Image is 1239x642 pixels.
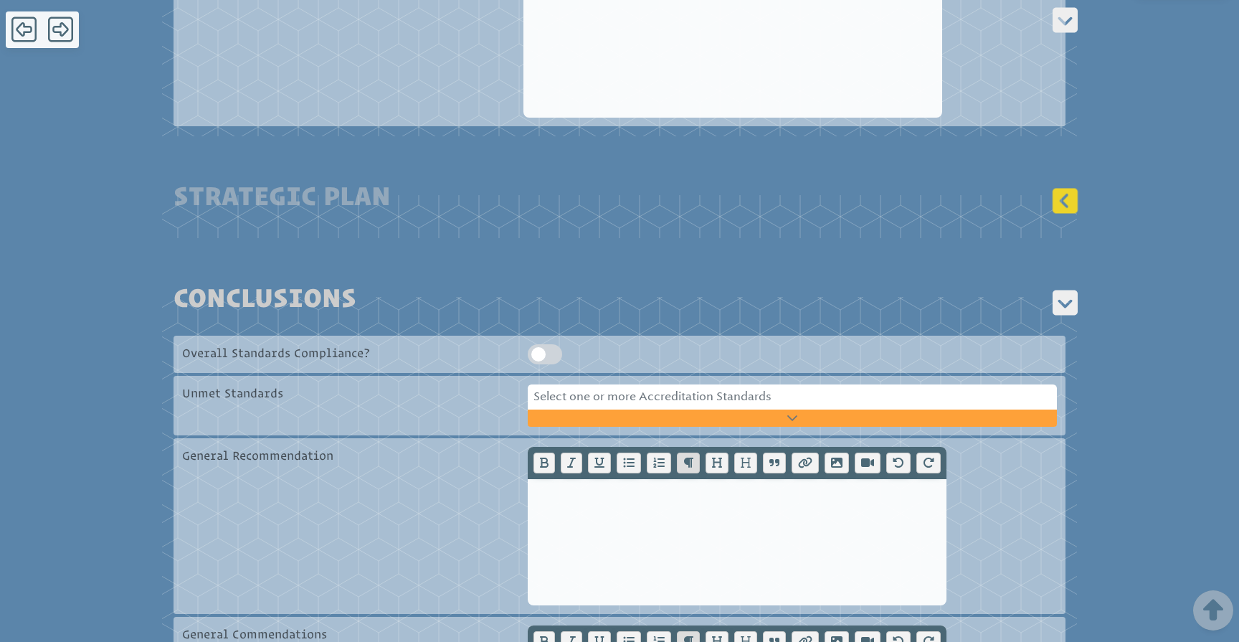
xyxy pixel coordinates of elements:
span: Back [11,15,37,44]
span: Conclusions [174,282,356,312]
p: Unmet Standards [182,384,466,402]
button: Scroll Top [1202,593,1225,628]
p: General Recommendation [182,447,466,464]
div: Select one or more Accreditation Standards [528,384,1057,409]
span: Forward [48,15,73,44]
span: Strategic Plan [174,180,391,210]
p: Overall Standards Compliance ? [182,344,466,362]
